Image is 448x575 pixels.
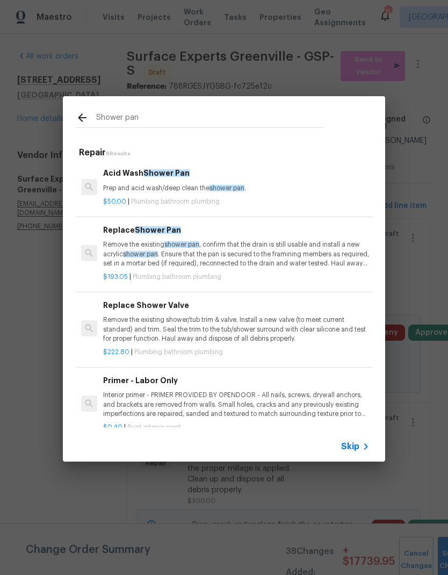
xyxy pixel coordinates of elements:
span: Shower Pan [143,169,190,177]
span: Paint interior paint [127,424,181,430]
p: Remove the existing , confirm that the drain is still usable and install a new acrylic . Ensure t... [103,240,370,268]
p: | [103,272,370,282]
span: Plumbing bathroom plumbing [133,274,221,280]
p: Prep and acid wash/deep clean the . [103,184,370,193]
h6: Acid Wash [103,167,370,179]
h6: Primer - Labor Only [103,375,370,386]
p: | [103,423,370,432]
span: Skip [341,441,359,452]
span: shower pan [164,241,199,248]
span: $222.80 [103,349,129,355]
span: 6 Results [106,151,131,156]
p: | [103,348,370,357]
span: $193.05 [103,274,128,280]
span: shower pan [209,185,244,191]
span: $0.40 [103,424,122,430]
p: | [103,197,370,206]
p: Interior primer - PRIMER PROVIDED BY OPENDOOR - All nails, screws, drywall anchors, and brackets ... [103,391,370,418]
span: shower pan [123,251,158,257]
span: Plumbing bathroom plumbing [134,349,223,355]
p: Remove the existing shower/tub trim & valve. Install a new valve (to meet current standard) and t... [103,315,370,343]
h5: Repair [79,147,372,159]
span: $50.00 [103,198,126,205]
span: Shower Pan [135,226,181,234]
h6: Replace [103,224,370,236]
h6: Replace Shower Valve [103,299,370,311]
span: Plumbing bathroom plumbing [131,198,220,205]
input: Search issues or repairs [96,111,324,127]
